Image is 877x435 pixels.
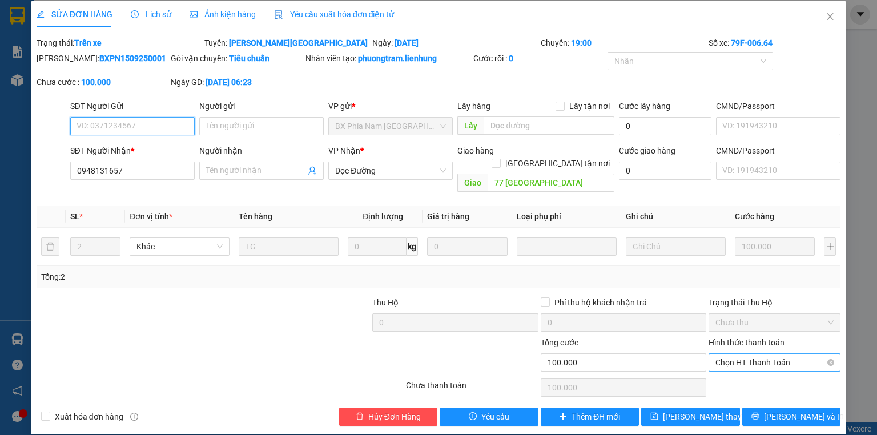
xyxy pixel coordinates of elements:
[715,314,834,331] span: Chưa thu
[550,296,651,309] span: Phí thu hộ khách nhận trả
[407,237,418,256] span: kg
[130,212,172,221] span: Đơn vị tính
[626,237,726,256] input: Ghi Chú
[457,102,490,111] span: Lấy hàng
[572,410,620,423] span: Thêm ĐH mới
[709,296,840,309] div: Trạng thái Thu Hộ
[663,410,754,423] span: [PERSON_NAME] thay đổi
[457,174,488,192] span: Giao
[735,212,774,221] span: Cước hàng
[571,38,592,47] b: 19:00
[621,206,730,228] th: Ghi chú
[274,10,283,19] img: icon
[239,212,272,221] span: Tên hàng
[99,54,166,63] b: BXPN1509250001
[824,237,836,256] button: plus
[70,212,79,221] span: SL
[565,100,614,112] span: Lấy tận nơi
[427,237,507,256] input: 0
[41,237,59,256] button: delete
[335,162,446,179] span: Dọc Đường
[229,54,269,63] b: Tiêu chuẩn
[136,238,223,255] span: Khác
[356,412,364,421] span: delete
[339,408,438,426] button: deleteHủy Đơn Hàng
[541,338,578,347] span: Tổng cước
[328,146,360,155] span: VP Nhận
[368,410,421,423] span: Hủy Đơn Hàng
[50,410,128,423] span: Xuất hóa đơn hàng
[37,52,168,65] div: [PERSON_NAME]:
[619,162,711,180] input: Cước giao hàng
[305,52,471,65] div: Nhân viên tạo:
[641,408,740,426] button: save[PERSON_NAME] thay đổi
[171,52,303,65] div: Gói vận chuyển:
[716,100,840,112] div: CMND/Passport
[37,10,112,19] span: SỬA ĐƠN HÀNG
[735,237,815,256] input: 0
[731,38,773,47] b: 79F-006.64
[440,408,538,426] button: exclamation-circleYêu cầu
[203,37,371,49] div: Tuyến:
[501,157,614,170] span: [GEOGRAPHIC_DATA] tận nơi
[457,116,484,135] span: Lấy
[335,118,446,135] span: BX Phía Nam Nha Trang
[488,174,614,192] input: Dọc đường
[74,38,102,47] b: Trên xe
[239,237,339,256] input: VD: Bàn, Ghế
[190,10,256,19] span: Ảnh kiện hàng
[199,100,324,112] div: Người gửi
[751,412,759,421] span: printer
[427,212,469,221] span: Giá trị hàng
[619,102,670,111] label: Cước lấy hàng
[827,359,834,366] span: close-circle
[372,298,399,307] span: Thu Hộ
[199,144,324,157] div: Người nhận
[274,10,395,19] span: Yêu cầu xuất hóa đơn điện tử
[35,37,203,49] div: Trạng thái:
[619,117,711,135] input: Cước lấy hàng
[395,38,419,47] b: [DATE]
[457,146,494,155] span: Giao hàng
[70,100,195,112] div: SĐT Người Gửi
[405,379,539,399] div: Chưa thanh toán
[131,10,139,18] span: clock-circle
[37,76,168,88] div: Chưa cước :
[469,412,477,421] span: exclamation-circle
[509,54,513,63] b: 0
[481,410,509,423] span: Yêu cầu
[70,144,195,157] div: SĐT Người Nhận
[206,78,252,87] b: [DATE] 06:23
[363,212,403,221] span: Định lượng
[650,412,658,421] span: save
[707,37,842,49] div: Số xe:
[619,146,675,155] label: Cước giao hàng
[358,54,437,63] b: phuongtram.lienhung
[190,10,198,18] span: picture
[371,37,539,49] div: Ngày:
[716,144,840,157] div: CMND/Passport
[541,408,639,426] button: plusThêm ĐH mới
[229,38,368,47] b: [PERSON_NAME][GEOGRAPHIC_DATA]
[171,76,303,88] div: Ngày GD:
[131,10,171,19] span: Lịch sử
[715,354,834,371] span: Chọn HT Thanh Toán
[81,78,111,87] b: 100.000
[328,100,453,112] div: VP gửi
[826,12,835,21] span: close
[742,408,841,426] button: printer[PERSON_NAME] và In
[308,166,317,175] span: user-add
[709,338,785,347] label: Hình thức thanh toán
[512,206,621,228] th: Loại phụ phí
[37,10,45,18] span: edit
[540,37,707,49] div: Chuyến:
[473,52,605,65] div: Cước rồi :
[41,271,339,283] div: Tổng: 2
[559,412,567,421] span: plus
[814,1,846,33] button: Close
[764,410,844,423] span: [PERSON_NAME] và In
[484,116,614,135] input: Dọc đường
[130,413,138,421] span: info-circle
